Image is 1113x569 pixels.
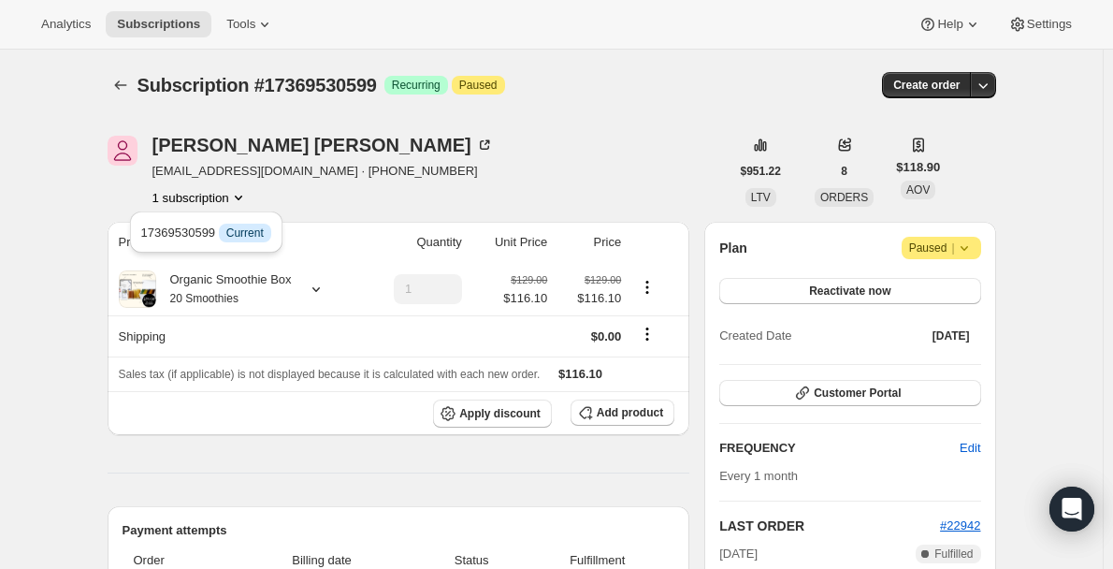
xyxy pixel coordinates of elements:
span: Create order [893,78,960,93]
span: 8 [841,164,847,179]
button: Help [907,11,992,37]
span: Fulfilled [934,547,973,562]
span: Customer Portal [814,386,901,401]
span: Created Date [719,327,791,345]
span: Paused [909,239,974,257]
a: #22942 [940,518,980,533]
span: Subscription #17369530599 [137,75,377,95]
th: Price [553,222,627,263]
span: AOV [906,183,930,197]
button: Analytics [30,11,102,37]
span: Add product [597,405,663,420]
span: Jennifer Miller [108,136,137,166]
span: $116.10 [558,289,621,308]
span: Edit [960,439,980,458]
button: Customer Portal [719,380,980,406]
button: Shipping actions [632,324,662,344]
button: Reactivate now [719,278,980,304]
span: Reactivate now [809,284,890,299]
span: Sales tax (if applicable) is not displayed because it is calculated with each new order. [119,368,541,381]
span: Recurring [392,78,441,93]
span: [DATE] [932,328,970,343]
button: $951.22 [730,158,792,184]
h2: LAST ORDER [719,517,940,535]
button: Settings [997,11,1083,37]
span: $0.00 [591,329,622,343]
span: Paused [459,78,498,93]
h2: Payment attempts [123,521,675,540]
button: Subscriptions [106,11,211,37]
th: Shipping [108,315,362,357]
span: Every 1 month [719,469,798,483]
span: ORDERS [820,191,868,204]
span: | [951,241,954,255]
button: Edit [948,433,991,463]
span: Analytics [41,17,91,32]
span: Apply discount [459,406,541,421]
span: [DATE] [719,545,758,563]
button: Product actions [152,188,248,207]
span: $116.10 [503,289,547,308]
span: 17369530599 [141,226,271,240]
span: LTV [751,191,771,204]
th: Quantity [361,222,468,263]
h2: FREQUENCY [719,439,960,458]
small: $129.00 [585,274,621,285]
button: Product actions [632,277,662,298]
span: Tools [226,17,255,32]
div: Organic Smoothie Box [156,270,292,308]
span: Current [226,226,264,241]
span: Settings [1027,17,1072,32]
span: $951.22 [741,164,781,179]
th: Unit Price [468,222,553,263]
img: product img [119,270,156,308]
button: Add product [571,400,674,426]
button: Tools [215,11,285,37]
button: Apply discount [433,400,552,428]
button: 8 [830,158,859,184]
small: 20 Smoothies [170,292,238,305]
span: Help [937,17,962,32]
div: [PERSON_NAME] [PERSON_NAME] [152,136,494,154]
button: [DATE] [921,323,981,349]
div: Open Intercom Messenger [1049,487,1094,532]
button: 17369530599 InfoCurrent [136,217,277,247]
span: $116.10 [558,367,602,381]
button: Subscriptions [108,72,134,98]
th: Product [108,222,362,263]
span: [EMAIL_ADDRESS][DOMAIN_NAME] · [PHONE_NUMBER] [152,162,494,181]
h2: Plan [719,239,747,257]
button: #22942 [940,517,980,535]
span: $118.90 [896,158,940,177]
span: Subscriptions [117,17,200,32]
button: Create order [882,72,971,98]
small: $129.00 [511,274,547,285]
